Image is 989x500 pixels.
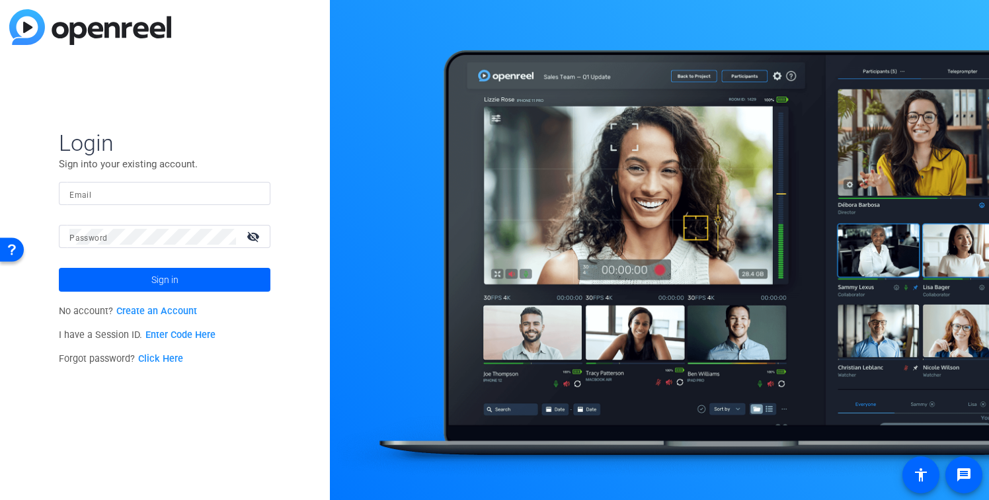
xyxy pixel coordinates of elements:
[9,9,171,45] img: blue-gradient.svg
[59,157,270,171] p: Sign into your existing account.
[116,306,197,317] a: Create an Account
[151,263,178,296] span: Sign in
[145,329,216,341] a: Enter Code Here
[69,233,107,243] mat-label: Password
[956,467,972,483] mat-icon: message
[59,353,183,364] span: Forgot password?
[913,467,929,483] mat-icon: accessibility
[59,306,197,317] span: No account?
[239,227,270,246] mat-icon: visibility_off
[69,186,260,202] input: Enter Email Address
[59,329,216,341] span: I have a Session ID.
[69,190,91,200] mat-label: Email
[59,268,270,292] button: Sign in
[138,353,183,364] a: Click Here
[59,129,270,157] span: Login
